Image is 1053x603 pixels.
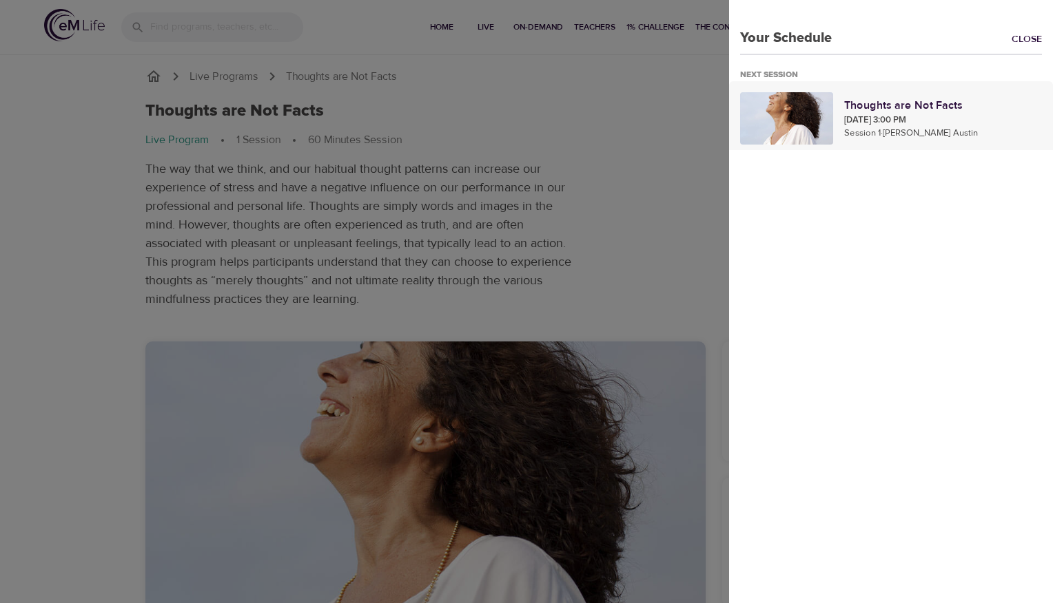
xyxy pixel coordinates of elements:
p: Thoughts are Not Facts [844,97,1042,114]
div: Next Session [740,70,809,81]
p: Session 1 · [PERSON_NAME] Austin [844,127,1042,140]
p: [DATE] 3:00 PM [844,114,1042,127]
a: Close [1012,32,1053,48]
p: Your Schedule [729,28,832,48]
